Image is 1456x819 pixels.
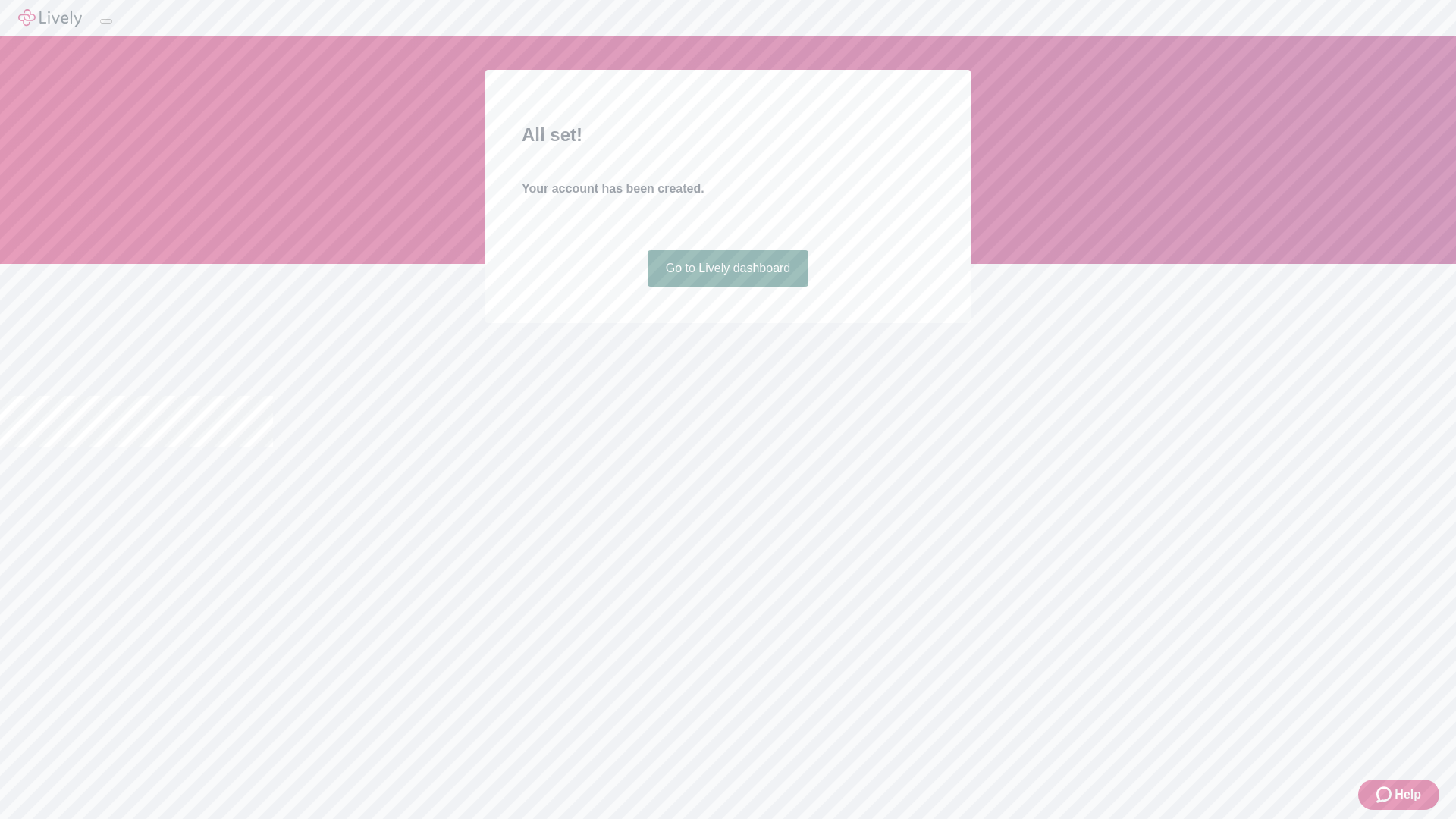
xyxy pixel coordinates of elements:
[100,19,112,24] button: Log out
[1358,780,1439,810] button: Zendesk support iconHelp
[1376,786,1395,804] svg: Zendesk support icon
[648,250,809,287] a: Go to Lively dashboard
[522,121,934,149] h2: All set!
[18,9,82,27] img: Lively
[1395,786,1421,804] span: Help
[522,180,934,198] h4: Your account has been created.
